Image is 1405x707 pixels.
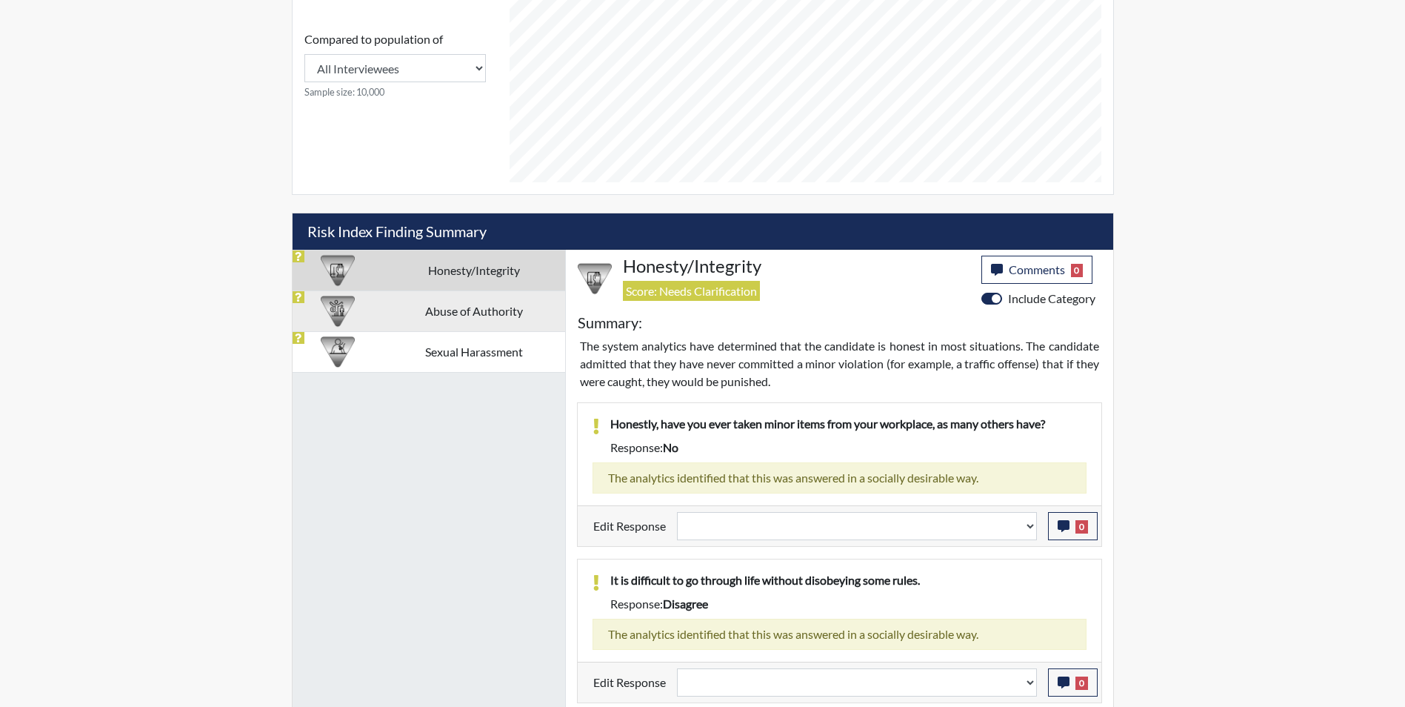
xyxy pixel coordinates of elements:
[599,595,1098,613] div: Response:
[383,250,565,291] td: Honesty/Integrity
[304,30,443,48] label: Compared to population of
[593,668,666,697] label: Edit Response
[578,313,642,331] h5: Summary:
[321,335,355,369] img: CATEGORY%20ICON-23.dd685920.png
[1048,668,1098,697] button: 0
[666,668,1048,697] div: Update the test taker's response, the change might impact the score
[304,85,486,99] small: Sample size: 10,000
[663,440,678,454] span: no
[321,253,355,288] img: CATEGORY%20ICON-11.a5f294f4.png
[1009,262,1065,276] span: Comments
[623,281,760,301] span: Score: Needs Clarification
[981,256,1093,284] button: Comments0
[578,262,612,296] img: CATEGORY%20ICON-11.a5f294f4.png
[610,571,1087,589] p: It is difficult to go through life without disobeying some rules.
[599,439,1098,457] div: Response:
[383,331,565,372] td: Sexual Harassment
[663,597,708,611] span: disagree
[1008,290,1095,308] label: Include Category
[666,512,1048,540] div: Update the test taker's response, the change might impact the score
[1048,512,1098,540] button: 0
[293,213,1113,250] h5: Risk Index Finding Summary
[580,337,1099,391] p: The system analytics have determined that the candidate is honest in most situations. The candida...
[593,512,666,540] label: Edit Response
[623,256,970,277] h4: Honesty/Integrity
[1075,677,1088,690] span: 0
[304,30,486,99] div: Consistency Score comparison among population
[610,415,1087,433] p: Honestly, have you ever taken minor items from your workplace, as many others have?
[383,291,565,331] td: Abuse of Authority
[593,619,1087,650] div: The analytics identified that this was answered in a socially desirable way.
[593,462,1087,494] div: The analytics identified that this was answered in a socially desirable way.
[321,294,355,328] img: CATEGORY%20ICON-01.94e51fac.png
[1071,264,1084,277] span: 0
[1075,520,1088,534] span: 0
